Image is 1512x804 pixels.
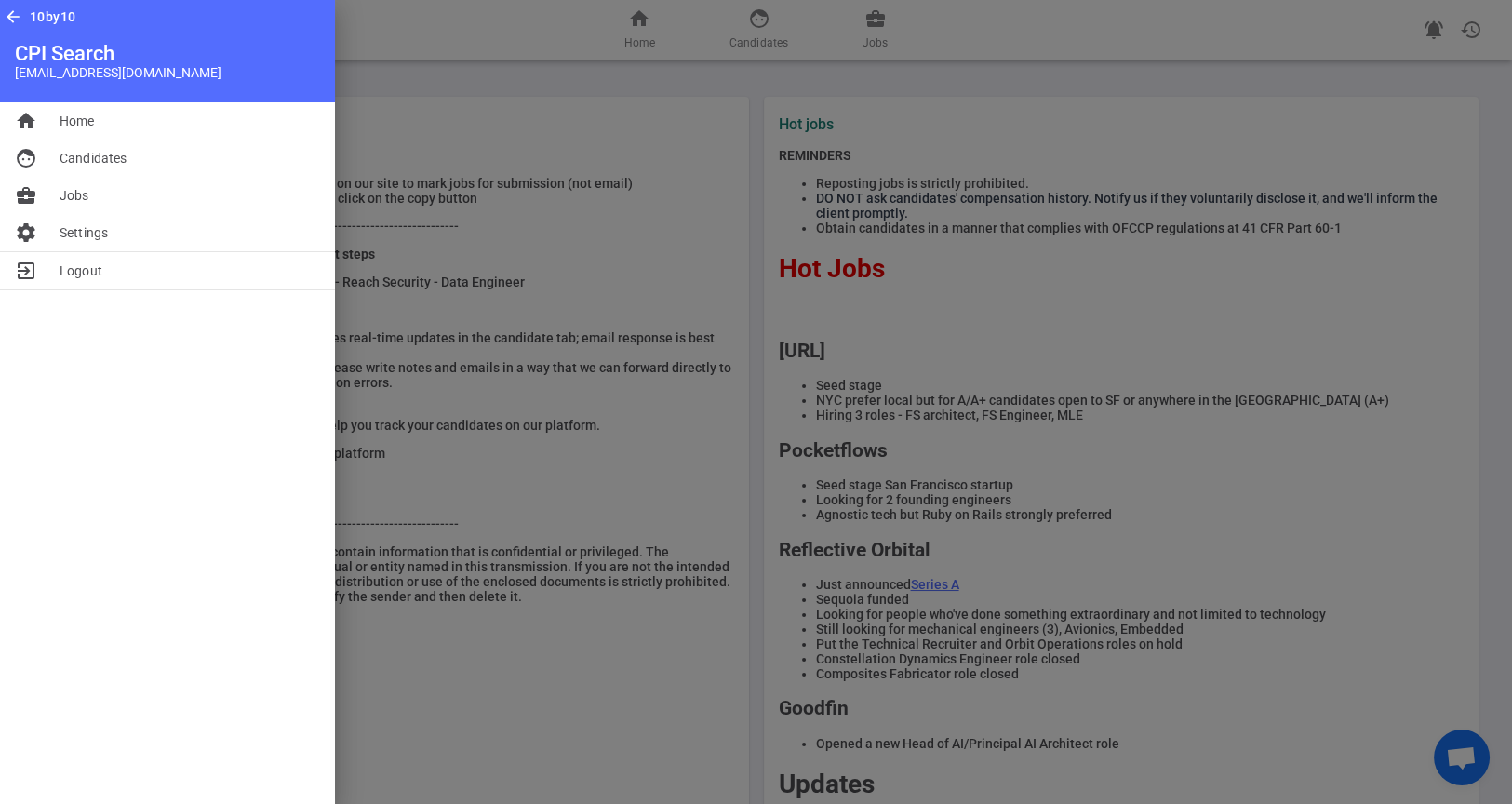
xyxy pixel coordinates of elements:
[15,42,320,65] div: CPI Search
[15,221,37,244] span: settings
[15,147,37,169] span: face
[4,7,22,26] span: arrow_back
[60,112,95,130] span: Home
[15,65,320,80] div: [EMAIL_ADDRESS][DOMAIN_NAME]
[15,184,37,207] span: business_center
[15,260,37,282] span: exit_to_app
[60,149,127,167] span: Candidates
[60,223,108,242] span: Settings
[15,110,37,132] span: home
[60,261,102,280] span: Logout
[60,186,89,205] span: Jobs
